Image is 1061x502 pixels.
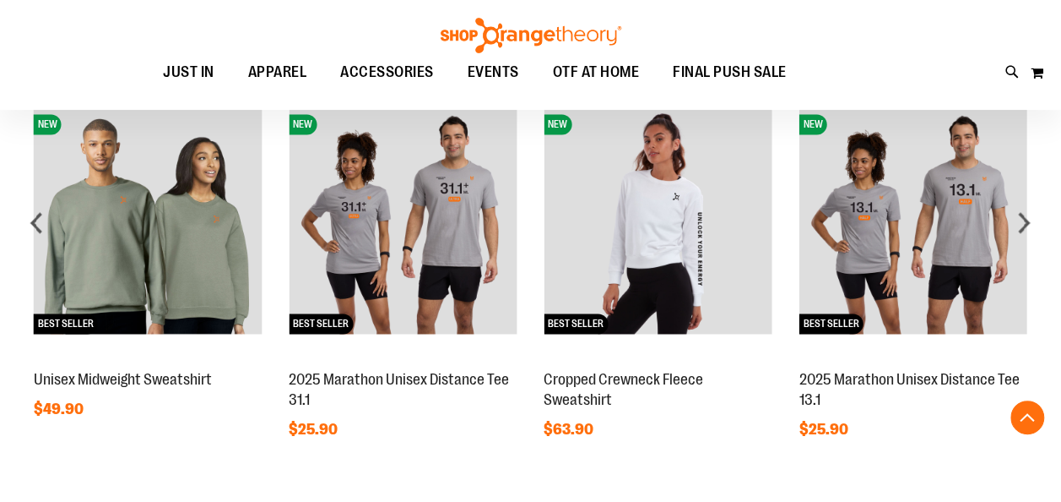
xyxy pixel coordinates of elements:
a: APPAREL [231,53,324,92]
img: 2025 Marathon Unisex Distance Tee 31.1 [289,106,517,334]
a: ACCESSORIES [323,53,451,92]
span: $25.90 [798,420,850,437]
span: ACCESSORIES [340,53,434,91]
span: $25.90 [289,420,340,437]
a: Unisex Midweight SweatshirtNEWBEST SELLER [34,352,262,365]
a: Unisex Midweight Sweatshirt [34,370,212,387]
a: JUST IN [146,53,231,92]
span: FINAL PUSH SALE [673,53,787,91]
a: 2025 Marathon Unisex Distance Tee 13.1 [798,370,1019,407]
a: OTF AT HOME [536,53,657,92]
span: $49.90 [34,400,86,417]
a: 2025 Marathon Unisex Distance Tee 13.1NEWBEST SELLER [798,352,1026,365]
span: BEST SELLER [798,314,863,334]
a: 2025 Marathon Unisex Distance Tee 31.1NEWBEST SELLER [289,352,517,365]
a: FINAL PUSH SALE [656,53,804,92]
button: Back To Top [1010,401,1044,434]
span: EVENTS [468,53,519,91]
span: $63.90 [544,420,596,437]
img: Shop Orangetheory [438,18,624,53]
span: BEST SELLER [289,314,353,334]
span: BEST SELLER [544,314,608,334]
img: Unisex Midweight Sweatshirt [34,106,262,334]
span: APPAREL [248,53,307,91]
a: EVENTS [451,53,536,92]
span: NEW [34,114,62,134]
span: NEW [289,114,317,134]
span: NEW [798,114,826,134]
div: prev [20,205,54,239]
span: JUST IN [163,53,214,91]
a: Cropped Crewneck Fleece SweatshirtNEWBEST SELLER [544,352,771,365]
span: BEST SELLER [34,314,98,334]
span: NEW [544,114,571,134]
a: 2025 Marathon Unisex Distance Tee 31.1 [289,370,509,407]
span: OTF AT HOME [553,53,640,91]
img: 2025 Marathon Unisex Distance Tee 13.1 [798,106,1026,334]
div: next [1007,205,1041,239]
a: Cropped Crewneck Fleece Sweatshirt [544,370,703,407]
img: Cropped Crewneck Fleece Sweatshirt [544,106,771,334]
